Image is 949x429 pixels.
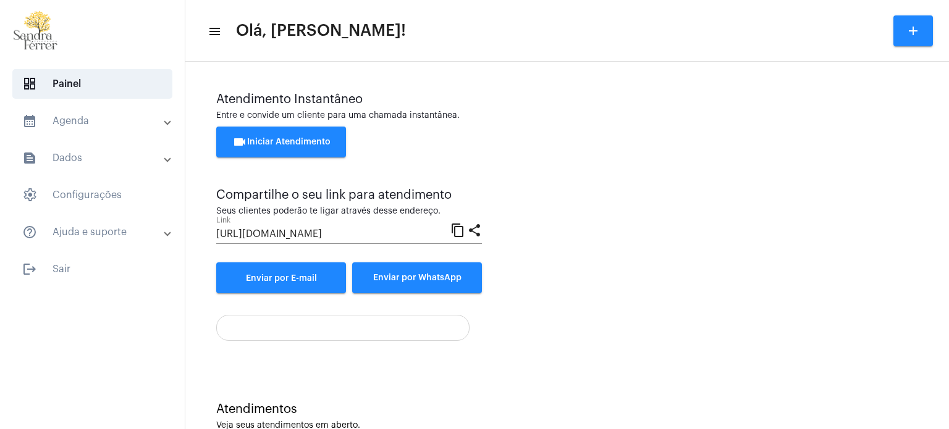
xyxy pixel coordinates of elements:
span: Enviar por E-mail [246,274,317,283]
mat-icon: videocam [232,135,247,149]
span: Olá, [PERSON_NAME]! [236,21,406,41]
mat-icon: sidenav icon [22,151,37,165]
mat-icon: sidenav icon [22,225,37,239]
div: Atendimento Instantâneo [216,93,918,106]
button: Iniciar Atendimento [216,127,346,157]
button: Enviar por WhatsApp [352,262,482,293]
mat-expansion-panel-header: sidenav iconDados [7,143,185,173]
mat-panel-title: Dados [22,151,165,165]
span: sidenav icon [22,188,37,202]
div: Seus clientes poderão te ligar através desse endereço. [216,207,482,216]
mat-icon: sidenav icon [22,114,37,128]
div: Compartilhe o seu link para atendimento [216,188,482,202]
mat-panel-title: Ajuda e suporte [22,225,165,239]
span: Enviar por WhatsApp [373,273,462,282]
mat-icon: add [906,23,921,38]
a: Enviar por E-mail [216,262,346,293]
img: 87cae55a-51f6-9edc-6e8c-b06d19cf5cca.png [10,6,62,56]
span: sidenav icon [22,77,37,91]
span: Configurações [12,180,172,210]
span: Iniciar Atendimento [232,138,331,146]
mat-panel-title: Agenda [22,114,165,128]
mat-icon: share [467,222,482,237]
mat-icon: content_copy [450,222,465,237]
mat-expansion-panel-header: sidenav iconAjuda e suporte [7,217,185,247]
span: Painel [12,69,172,99]
mat-icon: sidenav icon [22,262,37,277]
mat-expansion-panel-header: sidenav iconAgenda [7,106,185,136]
div: Atendimentos [216,402,918,416]
mat-icon: sidenav icon [208,24,220,39]
div: Entre e convide um cliente para uma chamada instantânea. [216,111,918,120]
span: Sair [12,254,172,284]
